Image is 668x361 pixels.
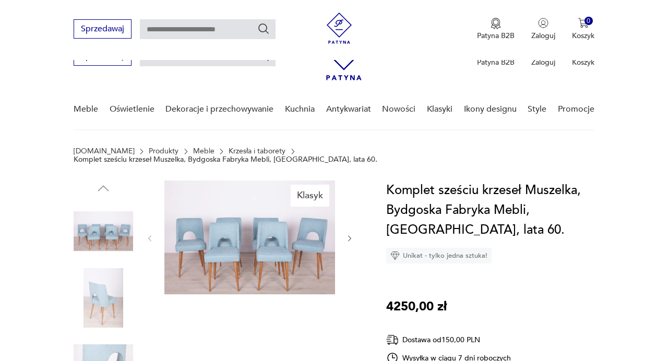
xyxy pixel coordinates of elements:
[386,248,492,263] div: Unikat - tylko jedna sztuka!
[584,17,593,26] div: 0
[386,180,594,240] h1: Komplet sześciu krzeseł Muszelka, Bydgoska Fabryka Mebli, [GEOGRAPHIC_DATA], lata 60.
[74,53,132,61] a: Sprzedawaj
[285,89,315,129] a: Kuchnia
[74,201,133,261] img: Zdjęcie produktu Komplet sześciu krzeseł Muszelka, Bydgoska Fabryka Mebli, Polska, lata 60.
[74,268,133,328] img: Zdjęcie produktu Komplet sześciu krzeseł Muszelka, Bydgoska Fabryka Mebli, Polska, lata 60.
[531,18,555,41] button: Zaloguj
[427,89,452,129] a: Klasyki
[74,155,377,164] p: Komplet sześciu krzeseł Muszelka, Bydgoska Fabryka Mebli, [GEOGRAPHIC_DATA], lata 60.
[572,31,594,41] p: Koszyk
[464,89,517,129] a: Ikony designu
[229,147,285,155] a: Krzesła i taborety
[165,89,273,129] a: Dekoracje i przechowywanie
[531,31,555,41] p: Zaloguj
[531,57,555,67] p: Zaloguj
[74,26,132,33] a: Sprzedawaj
[386,333,399,346] img: Ikona dostawy
[572,18,594,41] button: 0Koszyk
[386,297,447,317] p: 4250,00 zł
[477,18,515,41] button: Patyna B2B
[477,31,515,41] p: Patyna B2B
[291,185,329,207] div: Klasyk
[491,18,501,29] img: Ikona medalu
[326,89,371,129] a: Antykwariat
[193,147,214,155] a: Meble
[538,18,548,28] img: Ikonka użytkownika
[74,19,132,39] button: Sprzedawaj
[257,22,270,35] button: Szukaj
[74,89,98,129] a: Meble
[164,180,335,294] img: Zdjęcie produktu Komplet sześciu krzeseł Muszelka, Bydgoska Fabryka Mebli, Polska, lata 60.
[578,18,589,28] img: Ikona koszyka
[324,13,355,44] img: Patyna - sklep z meblami i dekoracjami vintage
[110,89,154,129] a: Oświetlenie
[477,18,515,41] a: Ikona medaluPatyna B2B
[382,89,415,129] a: Nowości
[386,333,511,346] div: Dostawa od 150,00 PLN
[477,57,515,67] p: Patyna B2B
[528,89,546,129] a: Style
[149,147,178,155] a: Produkty
[74,147,135,155] a: [DOMAIN_NAME]
[558,89,594,129] a: Promocje
[390,251,400,260] img: Ikona diamentu
[572,57,594,67] p: Koszyk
